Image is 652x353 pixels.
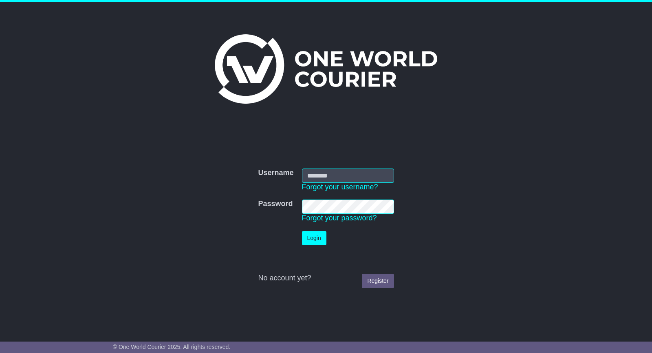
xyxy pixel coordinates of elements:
[258,200,293,209] label: Password
[215,34,437,104] img: One World
[302,214,377,222] a: Forgot your password?
[302,183,378,191] a: Forgot your username?
[113,344,231,350] span: © One World Courier 2025. All rights reserved.
[302,231,326,245] button: Login
[258,274,394,283] div: No account yet?
[362,274,394,288] a: Register
[258,169,293,178] label: Username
